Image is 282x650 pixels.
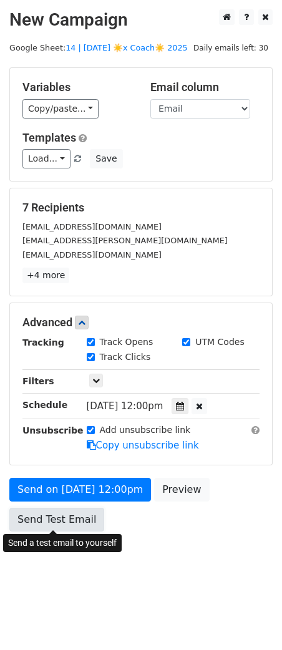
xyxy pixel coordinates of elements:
span: Daily emails left: 30 [189,41,273,55]
small: Google Sheet: [9,43,188,52]
strong: Tracking [22,337,64,347]
h5: 7 Recipients [22,201,260,215]
div: Send a test email to yourself [3,534,122,552]
small: [EMAIL_ADDRESS][DOMAIN_NAME] [22,250,162,260]
strong: Filters [22,376,54,386]
a: Copy unsubscribe link [87,440,199,451]
label: Add unsubscribe link [100,424,191,437]
a: 14 | [DATE] ☀️x Coach☀️ 2025 [66,43,188,52]
a: Copy/paste... [22,99,99,119]
a: Preview [154,478,209,502]
a: Daily emails left: 30 [189,43,273,52]
button: Save [90,149,122,168]
small: [EMAIL_ADDRESS][PERSON_NAME][DOMAIN_NAME] [22,236,228,245]
label: Track Clicks [100,351,151,364]
h5: Email column [150,80,260,94]
a: Send on [DATE] 12:00pm [9,478,151,502]
h5: Advanced [22,316,260,329]
strong: Schedule [22,400,67,410]
h2: New Campaign [9,9,273,31]
a: +4 more [22,268,69,283]
small: [EMAIL_ADDRESS][DOMAIN_NAME] [22,222,162,231]
label: Track Opens [100,336,153,349]
h5: Variables [22,80,132,94]
a: Templates [22,131,76,144]
a: Send Test Email [9,508,104,531]
a: Load... [22,149,70,168]
strong: Unsubscribe [22,425,84,435]
label: UTM Codes [195,336,244,349]
span: [DATE] 12:00pm [87,400,163,412]
iframe: Chat Widget [220,590,282,650]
